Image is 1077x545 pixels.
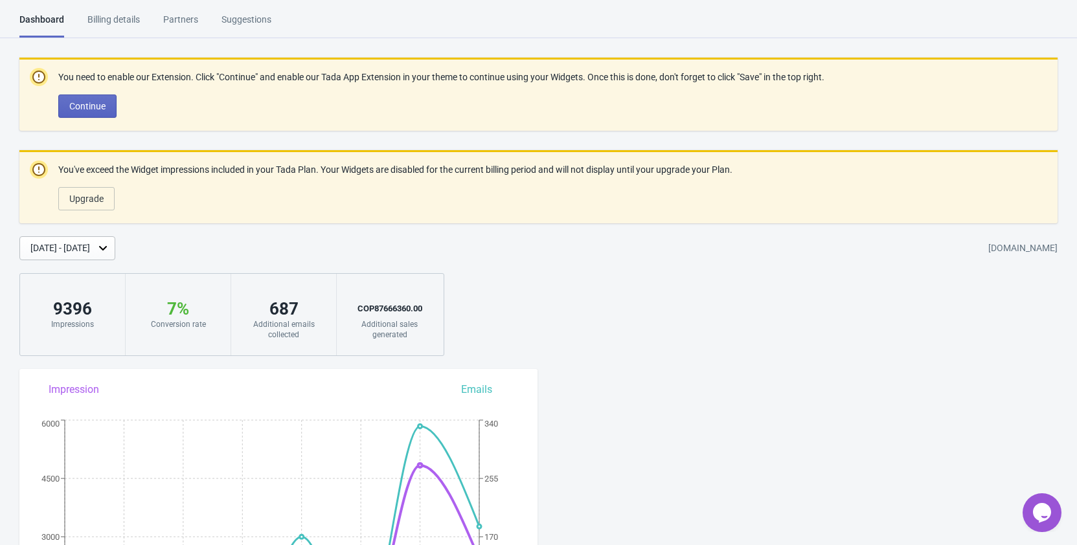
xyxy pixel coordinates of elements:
div: 9396 [33,298,112,319]
span: Upgrade [69,194,104,204]
tspan: 4500 [41,474,60,484]
div: 687 [244,298,323,319]
p: You need to enable our Extension. Click "Continue" and enable our Tada App Extension in your them... [58,71,824,84]
p: You've exceed the Widget impressions included in your Tada Plan. Your Widgets are disabled for th... [58,163,732,177]
div: Billing details [87,13,140,36]
tspan: 3000 [41,532,60,542]
tspan: 255 [484,474,498,484]
div: Suggestions [221,13,271,36]
div: [DATE] - [DATE] [30,241,90,255]
div: 7 % [139,298,218,319]
div: Impressions [33,319,112,329]
tspan: 6000 [41,419,60,428]
div: COP 87666360.00 [350,298,429,319]
iframe: chat widget [1023,493,1064,532]
div: Dashboard [19,13,64,38]
div: [DOMAIN_NAME] [988,237,1058,260]
div: Partners [163,13,198,36]
button: Continue [58,95,117,118]
div: Conversion rate [139,319,218,329]
button: Upgrade [58,187,115,210]
div: Additional emails collected [244,319,323,340]
div: Additional sales generated [350,319,429,340]
span: Continue [69,101,106,111]
tspan: 170 [484,532,498,542]
tspan: 340 [484,419,498,428]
